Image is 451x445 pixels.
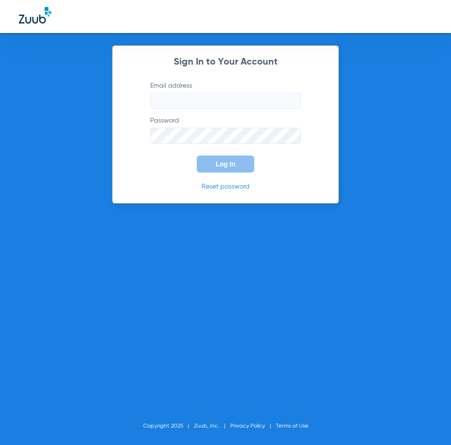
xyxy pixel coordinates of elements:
[230,423,265,429] a: Privacy Policy
[197,156,254,173] button: Log In
[276,423,308,429] a: Terms of Use
[136,58,315,67] h2: Sign In to Your Account
[143,421,194,431] li: Copyright 2025
[201,183,250,190] a: Reset password
[19,7,51,24] img: Zuub Logo
[150,116,301,144] label: Password
[150,93,301,109] input: Email address
[194,421,230,431] li: Zuub, Inc.
[150,81,301,109] label: Email address
[150,128,301,144] input: Password
[216,160,235,168] span: Log In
